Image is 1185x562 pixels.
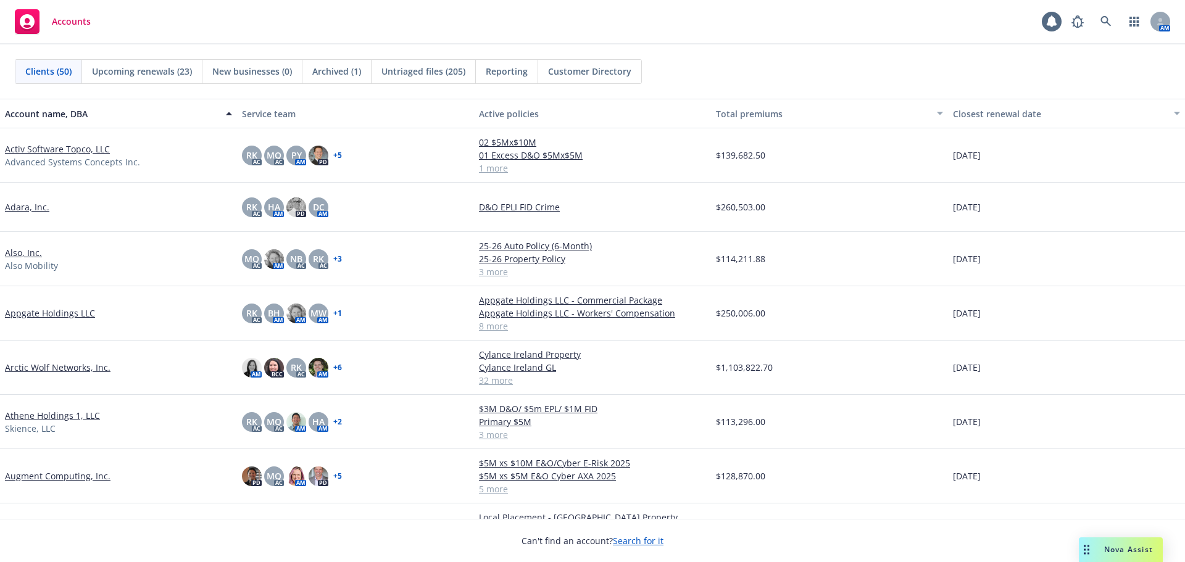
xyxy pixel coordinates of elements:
[613,535,663,547] a: Search for it
[953,361,981,374] span: [DATE]
[548,65,631,78] span: Customer Directory
[381,65,465,78] span: Untriaged files (205)
[479,149,706,162] a: 01 Excess D&O $5Mx$5M
[246,307,257,320] span: RK
[92,65,192,78] span: Upcoming renewals (23)
[479,265,706,278] a: 3 more
[264,358,284,378] img: photo
[25,65,72,78] span: Clients (50)
[246,200,257,213] span: RK
[711,99,948,128] button: Total premiums
[267,149,281,162] span: MQ
[237,99,474,128] button: Service team
[953,107,1166,120] div: Closest renewal date
[953,415,981,428] span: [DATE]
[1079,537,1163,562] button: Nova Assist
[953,469,981,482] span: [DATE]
[479,361,706,374] a: Cylance Ireland GL
[10,4,96,39] a: Accounts
[479,294,706,307] a: Appgate Holdings LLC - Commercial Package
[5,107,218,120] div: Account name, DBA
[333,364,342,371] a: + 6
[1065,9,1090,34] a: Report a Bug
[268,200,280,213] span: HA
[948,99,1185,128] button: Closest renewal date
[5,307,95,320] a: Appgate Holdings LLC
[953,200,981,213] span: [DATE]
[953,252,981,265] span: [DATE]
[212,65,292,78] span: New businesses (0)
[312,415,325,428] span: HA
[716,415,765,428] span: $113,296.00
[268,307,280,320] span: BH
[290,252,302,265] span: NB
[716,361,773,374] span: $1,103,822.70
[5,361,110,374] a: Arctic Wolf Networks, Inc.
[5,155,140,168] span: Advanced Systems Concepts Inc.
[953,149,981,162] span: [DATE]
[312,65,361,78] span: Archived (1)
[267,469,281,482] span: MQ
[267,415,281,428] span: MQ
[333,255,342,263] a: + 3
[246,149,257,162] span: RK
[246,415,257,428] span: RK
[479,107,706,120] div: Active policies
[309,466,328,486] img: photo
[333,473,342,480] a: + 5
[286,412,306,432] img: photo
[479,348,706,361] a: Cylance Ireland Property
[1122,9,1147,34] a: Switch app
[5,246,42,259] a: Also, Inc.
[52,17,91,27] span: Accounts
[479,320,706,333] a: 8 more
[242,466,262,486] img: photo
[479,162,706,175] a: 1 more
[479,200,706,213] a: D&O EPLI FID Crime
[479,469,706,482] a: $5M xs $5M E&O Cyber AXA 2025
[1094,9,1118,34] a: Search
[309,358,328,378] img: photo
[479,239,706,252] a: 25-26 Auto Policy (6-Month)
[333,418,342,426] a: + 2
[479,307,706,320] a: Appgate Holdings LLC - Workers' Compensation
[286,197,306,217] img: photo
[333,152,342,159] a: + 5
[716,252,765,265] span: $114,211.88
[333,310,342,317] a: + 1
[5,469,110,482] a: Augment Computing, Inc.
[5,422,56,435] span: Skience, LLC
[479,482,706,495] a: 5 more
[291,361,302,374] span: RK
[5,409,100,422] a: Athene Holdings 1, LLC
[479,457,706,469] a: $5M xs $10M E&O/Cyber E-Risk 2025
[953,307,981,320] span: [DATE]
[479,415,706,428] a: Primary $5M
[479,511,706,524] a: Local Placement - [GEOGRAPHIC_DATA] Property
[479,402,706,415] a: $3M D&O/ $5m EPL/ $1M FID
[264,249,284,269] img: photo
[716,107,929,120] div: Total premiums
[309,146,328,165] img: photo
[1079,537,1094,562] div: Drag to move
[716,469,765,482] span: $128,870.00
[716,307,765,320] span: $250,006.00
[286,304,306,323] img: photo
[716,200,765,213] span: $260,503.00
[244,252,259,265] span: MQ
[716,149,765,162] span: $139,682.50
[242,358,262,378] img: photo
[313,252,324,265] span: RK
[479,252,706,265] a: 25-26 Property Policy
[5,200,49,213] a: Adara, Inc.
[5,143,110,155] a: Activ Software Topco, LLC
[522,534,663,547] span: Can't find an account?
[5,259,58,272] span: Also Mobility
[474,99,711,128] button: Active policies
